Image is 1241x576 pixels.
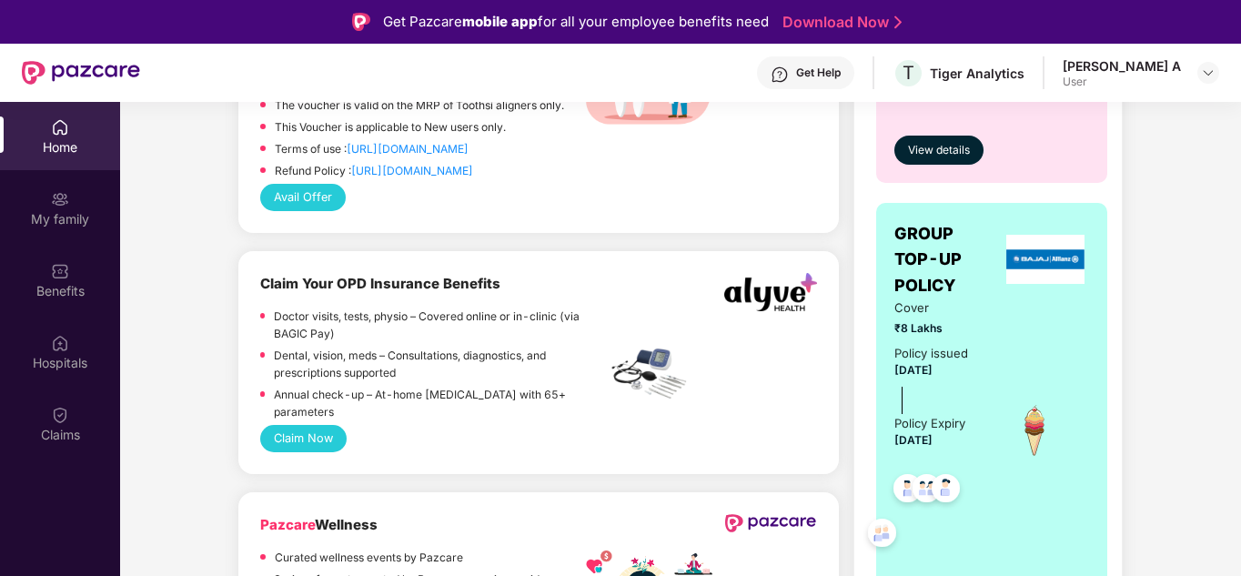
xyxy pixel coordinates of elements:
div: Get Help [796,66,841,80]
div: Policy Expiry [894,414,965,433]
span: ₹8 Lakhs [894,319,980,337]
img: svg+xml;base64,PHN2ZyBpZD0iSG9zcGl0YWxzIiB4bWxucz0iaHR0cDovL3d3dy53My5vcmcvMjAwMC9zdmciIHdpZHRoPS... [51,334,69,352]
a: [URL][DOMAIN_NAME] [351,164,473,177]
img: newPazcareLogo.svg [724,514,817,532]
span: Pazcare [260,516,315,533]
p: Terms of use : [275,140,469,157]
img: svg+xml;base64,PHN2ZyB4bWxucz0iaHR0cDovL3d3dy53My5vcmcvMjAwMC9zdmciIHdpZHRoPSI0OC45NDMiIGhlaWdodD... [885,469,930,513]
img: insurerLogo [1006,235,1085,284]
p: Curated wellness events by Pazcare [275,549,463,566]
img: New Pazcare Logo [22,61,140,85]
img: Logo [352,13,370,31]
p: Annual check-up – At-home [MEDICAL_DATA] with 65+ parameters [274,386,585,420]
img: Stroke [894,13,902,32]
span: [DATE] [894,363,933,377]
a: Download Now [782,13,896,32]
p: The voucher is valid on the MRP of Toothsi aligners only. [275,96,564,114]
p: This Voucher is applicable to New users only. [275,118,506,136]
div: Policy issued [894,344,968,363]
img: svg+xml;base64,PHN2ZyBpZD0iSG9tZSIgeG1sbnM9Imh0dHA6Ly93d3cudzMub3JnLzIwMDAvc3ZnIiB3aWR0aD0iMjAiIG... [51,118,69,136]
span: T [903,62,914,84]
b: Claim Your OPD Insurance Benefits [260,275,500,292]
p: Doctor visits, tests, physio – Covered online or in-clinic (via BAGIC Pay) [274,308,585,342]
span: GROUP TOP-UP POLICY [894,221,1002,298]
button: Avail Offer [260,184,346,211]
img: icon [1003,399,1066,462]
img: svg+xml;base64,PHN2ZyBpZD0iQ2xhaW0iIHhtbG5zPSJodHRwOi8vd3d3LnczLm9yZy8yMDAwL3N2ZyIgd2lkdGg9IjIwIi... [51,406,69,424]
img: svg+xml;base64,PHN2ZyB4bWxucz0iaHR0cDovL3d3dy53My5vcmcvMjAwMC9zdmciIHdpZHRoPSI0OC45NDMiIGhlaWdodD... [923,469,968,513]
span: Cover [894,298,980,318]
button: Claim Now [260,425,347,452]
a: [URL][DOMAIN_NAME] [347,142,469,156]
img: alyve+logo.webp [724,273,817,311]
div: User [1063,75,1181,89]
div: [PERSON_NAME] A [1063,57,1181,75]
img: svg+xml;base64,PHN2ZyB4bWxucz0iaHR0cDovL3d3dy53My5vcmcvMjAwMC9zdmciIHdpZHRoPSI0OC45NDMiIGhlaWdodD... [860,513,904,558]
strong: mobile app [462,13,538,30]
span: View details [908,142,970,159]
img: label+img.png [585,309,712,437]
p: Dental, vision, meds – Consultations, diagnostics, and prescriptions supported [274,347,585,381]
span: [DATE] [894,433,933,447]
button: View details [894,136,984,165]
img: svg+xml;base64,PHN2ZyBpZD0iSGVscC0zMngzMiIgeG1sbnM9Imh0dHA6Ly93d3cudzMub3JnLzIwMDAvc3ZnIiB3aWR0aD... [771,66,789,84]
b: Wellness [260,516,378,533]
div: Tiger Analytics [930,65,1024,82]
img: svg+xml;base64,PHN2ZyBpZD0iRHJvcGRvd24tMzJ4MzIiIHhtbG5zPSJodHRwOi8vd3d3LnczLm9yZy8yMDAwL3N2ZyIgd2... [1201,66,1216,80]
p: Refund Policy : [275,162,473,179]
img: svg+xml;base64,PHN2ZyB4bWxucz0iaHR0cDovL3d3dy53My5vcmcvMjAwMC9zdmciIHdpZHRoPSI0OC45MTUiIGhlaWdodD... [904,469,949,513]
img: svg+xml;base64,PHN2ZyBpZD0iQmVuZWZpdHMiIHhtbG5zPSJodHRwOi8vd3d3LnczLm9yZy8yMDAwL3N2ZyIgd2lkdGg9Ij... [51,262,69,280]
div: Get Pazcare for all your employee benefits need [383,11,769,33]
img: svg+xml;base64,PHN2ZyB3aWR0aD0iMjAiIGhlaWdodD0iMjAiIHZpZXdCb3g9IjAgMCAyMCAyMCIgZmlsbD0ibm9uZSIgeG... [51,190,69,208]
